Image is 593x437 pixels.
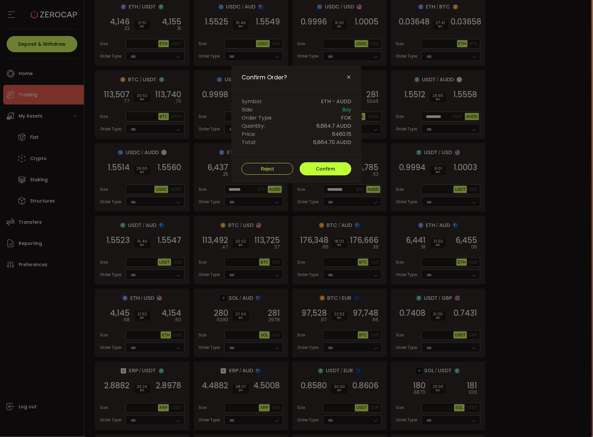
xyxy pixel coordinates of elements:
[342,105,351,114] span: Buy
[516,366,593,437] iframe: Chat Widget
[242,114,272,122] span: Order Type:
[242,130,256,138] span: Price:
[242,122,265,130] span: Quantity:
[261,166,274,171] span: Reject
[231,66,362,183] div: Confirm Order?
[300,162,351,175] button: Confirm
[321,97,351,105] span: ETH - AUDD
[242,138,256,146] span: Total:
[332,130,351,138] span: 6460.15
[316,122,351,130] span: 6,864.7 AUDD
[242,97,262,105] span: Symbol:
[242,163,293,175] button: Reject
[316,166,335,172] span: Confirm
[341,114,351,122] span: FOK
[242,73,287,81] span: Confirm Order?
[242,105,253,114] span: Side:
[346,74,351,80] button: Close
[313,138,351,146] span: 6,864.70 AUDD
